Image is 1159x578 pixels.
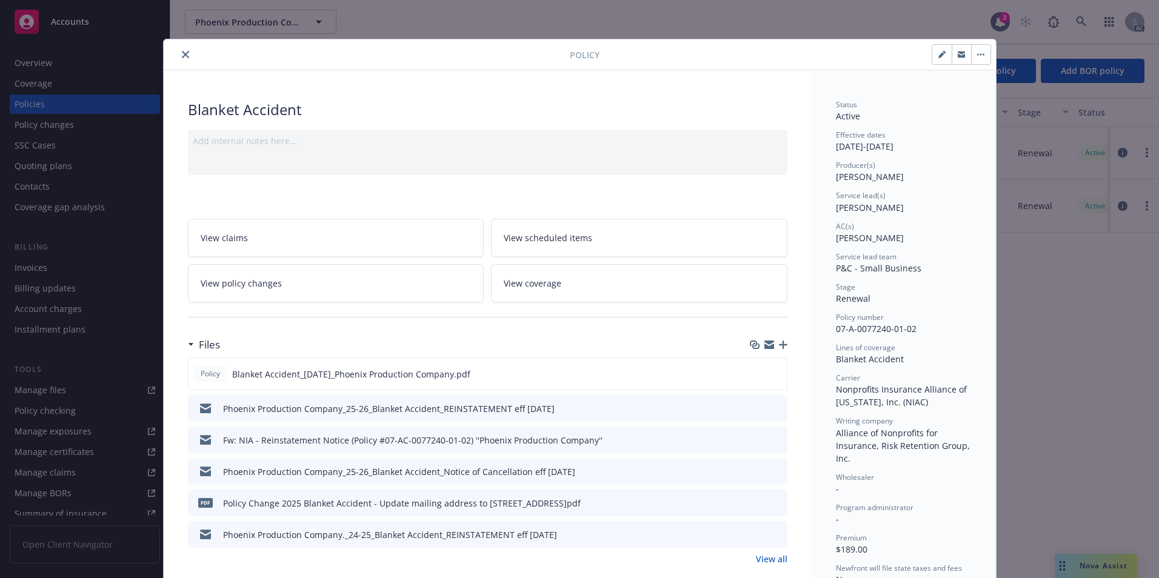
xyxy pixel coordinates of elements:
[772,465,783,478] button: preview file
[193,135,783,147] div: Add internal notes here...
[223,402,555,415] div: Phoenix Production Company_25-26_Blanket Accident_REINSTATEMENT eff [DATE]
[201,277,282,290] span: View policy changes
[223,528,557,541] div: Phoenix Production Company._24-25_Blanket Accident_REINSTATEMENT eff [DATE]
[188,264,484,302] a: View policy changes
[178,47,193,62] button: close
[836,160,875,170] span: Producer(s)
[836,472,874,482] span: Wholesaler
[188,337,220,353] div: Files
[188,219,484,257] a: View claims
[836,563,962,573] span: Newfront will file state taxes and fees
[836,323,917,334] span: 07-A-0077240-01-02
[772,402,783,415] button: preview file
[836,202,904,213] span: [PERSON_NAME]
[836,282,855,292] span: Stage
[836,130,886,140] span: Effective dates
[836,543,867,555] span: $189.00
[752,497,762,510] button: download file
[836,232,904,244] span: [PERSON_NAME]
[491,264,787,302] a: View coverage
[752,402,762,415] button: download file
[836,293,870,304] span: Renewal
[752,368,761,380] button: download file
[772,528,783,541] button: preview file
[232,368,470,380] span: Blanket Accident_[DATE]_Phoenix Production Company.pdf
[836,416,893,426] span: Writing company
[223,497,581,510] div: Policy Change 2025 Blanket Accident - Update mailing address to [STREET_ADDRESS]pdf
[836,171,904,182] span: [PERSON_NAME]
[199,337,220,353] h3: Files
[836,502,914,513] span: Program administrator
[836,262,921,274] span: P&C - Small Business
[836,427,972,464] span: Alliance of Nonprofits for Insurance, Risk Retention Group, Inc.
[223,465,575,478] div: Phoenix Production Company_25-26_Blanket Accident_Notice of Cancellation eff [DATE]
[752,528,762,541] button: download file
[570,48,600,61] span: Policy
[836,110,860,122] span: Active
[752,465,762,478] button: download file
[836,513,839,525] span: -
[836,353,972,365] div: Blanket Accident
[836,312,884,322] span: Policy number
[836,251,897,262] span: Service lead team
[756,553,787,565] a: View all
[198,498,213,507] span: pdf
[491,219,787,257] a: View scheduled items
[223,434,603,447] div: Fw: NIA - Reinstatement Notice (Policy #07-AC-0077240-01-02) ''Phoenix Production Company''
[772,434,783,447] button: preview file
[836,533,867,543] span: Premium
[836,373,860,383] span: Carrier
[836,483,839,494] span: -
[836,190,886,201] span: Service lead(s)
[836,342,895,353] span: Lines of coverage
[772,497,783,510] button: preview file
[504,231,592,244] span: View scheduled items
[188,99,787,120] div: Blanket Accident
[752,434,762,447] button: download file
[198,368,222,379] span: Policy
[836,99,857,110] span: Status
[771,368,782,380] button: preview file
[201,231,248,244] span: View claims
[836,130,972,153] div: [DATE] - [DATE]
[504,277,561,290] span: View coverage
[836,384,969,408] span: Nonprofits Insurance Alliance of [US_STATE], Inc. (NIAC)
[836,221,854,231] span: AC(s)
